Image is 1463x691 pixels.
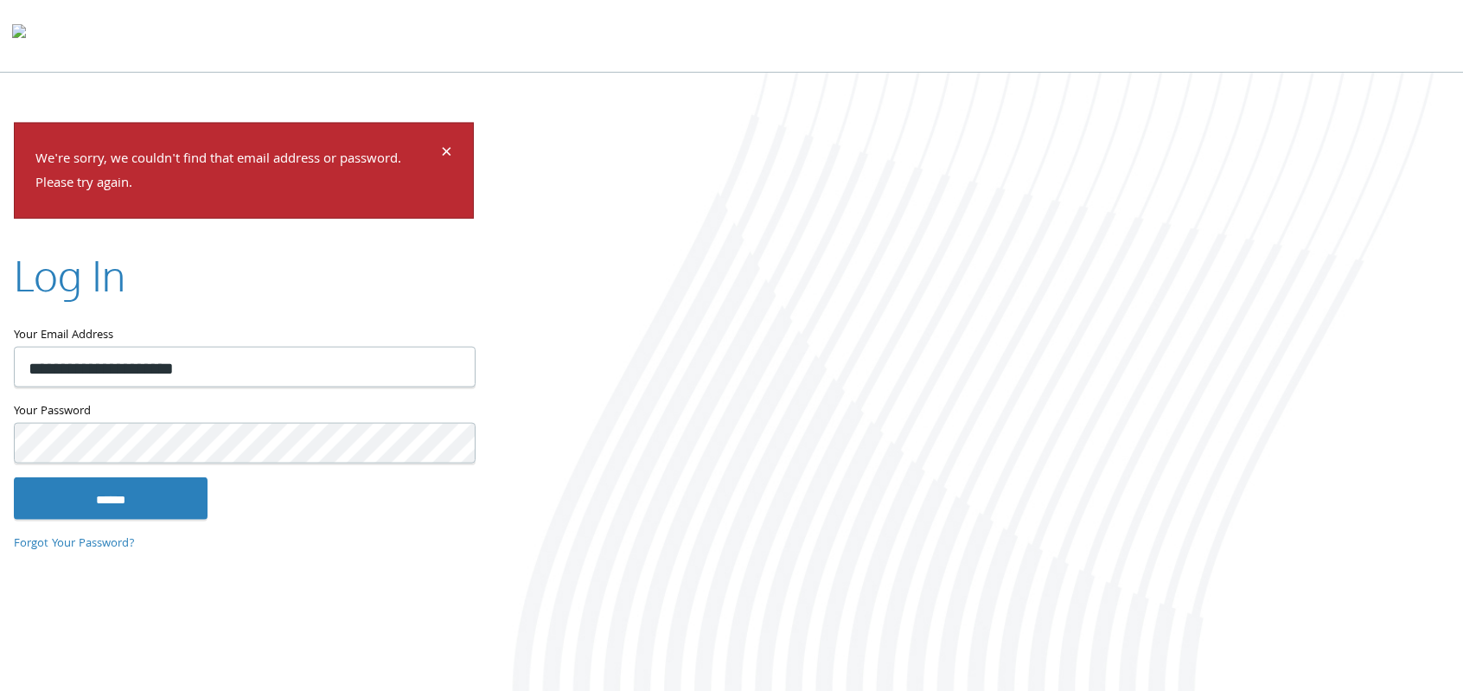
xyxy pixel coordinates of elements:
button: Dismiss alert [441,144,452,164]
img: todyl-logo-dark.svg [12,18,26,53]
p: We're sorry, we couldn't find that email address or password. Please try again. [35,147,438,197]
span: × [441,137,452,170]
h2: Log In [14,246,125,304]
a: Forgot Your Password? [14,534,135,553]
label: Your Password [14,401,474,423]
